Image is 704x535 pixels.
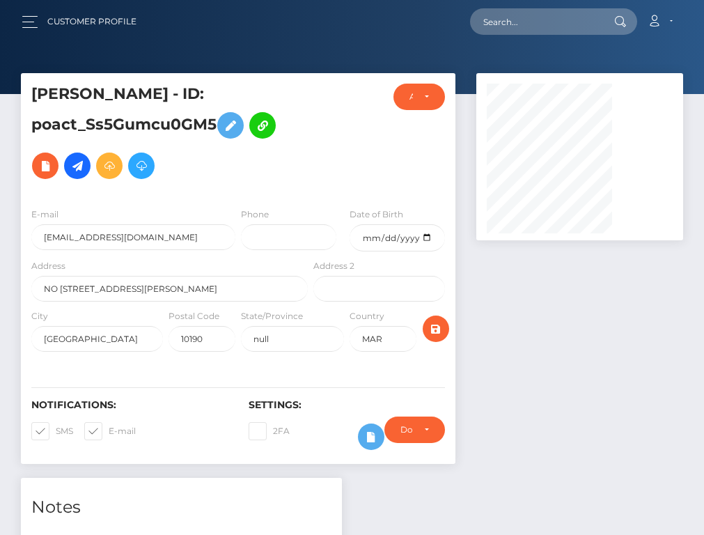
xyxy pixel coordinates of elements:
label: 2FA [249,422,290,440]
button: ACTIVE [393,84,445,110]
h6: Notifications: [31,399,228,411]
a: Customer Profile [47,7,136,36]
label: SMS [31,422,73,440]
h5: [PERSON_NAME] - ID: poact_Ss5Gumcu0GM5 [31,84,300,186]
div: Do not require [400,424,413,435]
label: E-mail [31,208,58,221]
div: ACTIVE [409,91,413,102]
label: City [31,310,48,323]
button: Do not require [384,417,445,443]
a: Initiate Payout [64,153,91,179]
label: Phone [241,208,269,221]
label: State/Province [241,310,303,323]
h6: Settings: [249,399,445,411]
label: Address 2 [313,260,354,272]
h4: Notes [31,495,331,520]
label: Country [350,310,384,323]
label: Address [31,260,65,272]
label: E-mail [84,422,136,440]
label: Postal Code [169,310,219,323]
input: Search... [470,8,601,35]
label: Date of Birth [350,208,403,221]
